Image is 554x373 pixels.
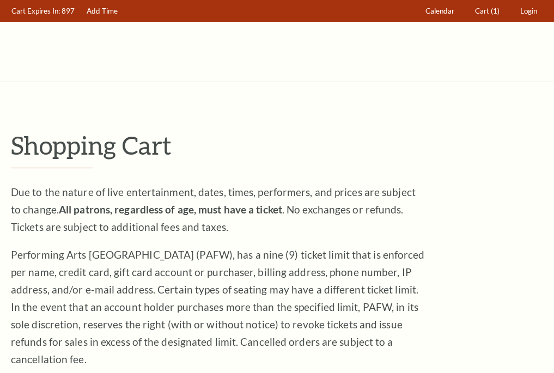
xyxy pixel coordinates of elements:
[515,1,543,22] a: Login
[421,1,460,22] a: Calendar
[520,7,537,15] span: Login
[470,1,505,22] a: Cart (1)
[62,7,75,15] span: 897
[11,7,60,15] span: Cart Expires In:
[82,1,123,22] a: Add Time
[425,7,454,15] span: Calendar
[475,7,489,15] span: Cart
[11,246,425,368] p: Performing Arts [GEOGRAPHIC_DATA] (PAFW), has a nine (9) ticket limit that is enforced per name, ...
[59,203,282,216] strong: All patrons, regardless of age, must have a ticket
[11,186,416,233] span: Due to the nature of live entertainment, dates, times, performers, and prices are subject to chan...
[491,7,500,15] span: (1)
[11,131,543,159] p: Shopping Cart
